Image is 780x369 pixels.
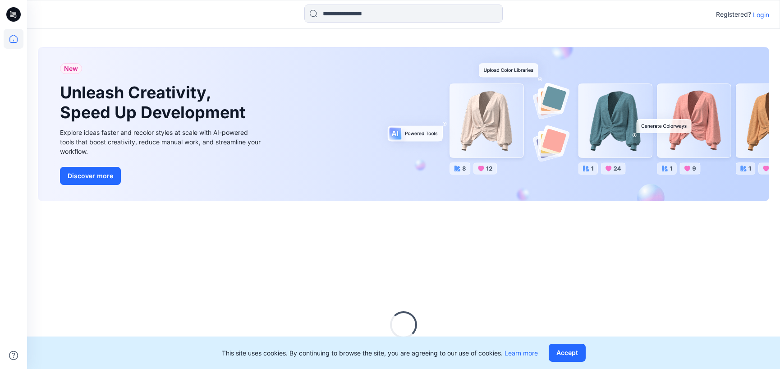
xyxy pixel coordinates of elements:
[60,128,263,156] div: Explore ideas faster and recolor styles at scale with AI-powered tools that boost creativity, red...
[716,9,751,20] p: Registered?
[60,167,263,185] a: Discover more
[64,63,78,74] span: New
[60,83,249,122] h1: Unleash Creativity, Speed Up Development
[549,344,586,362] button: Accept
[222,348,538,358] p: This site uses cookies. By continuing to browse the site, you are agreeing to our use of cookies.
[753,10,769,19] p: Login
[60,167,121,185] button: Discover more
[505,349,538,357] a: Learn more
